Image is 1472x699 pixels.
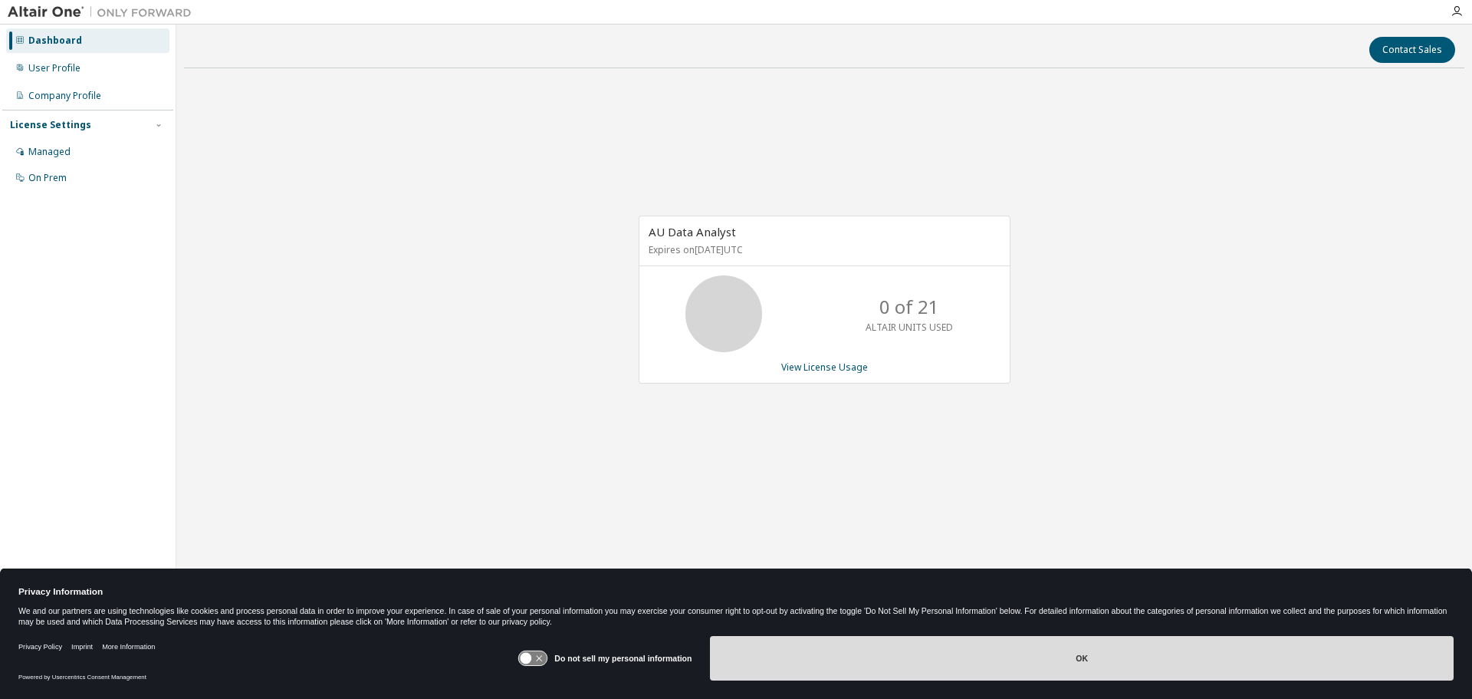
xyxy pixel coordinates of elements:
[28,146,71,158] div: Managed
[781,361,868,374] a: View License Usage
[28,35,82,47] div: Dashboard
[879,294,939,320] p: 0 of 21
[28,172,67,184] div: On Prem
[8,5,199,20] img: Altair One
[28,62,80,74] div: User Profile
[10,119,91,131] div: License Settings
[649,224,736,239] span: AU Data Analyst
[649,243,997,256] p: Expires on [DATE] UTC
[28,90,101,102] div: Company Profile
[1369,37,1455,63] button: Contact Sales
[866,321,953,334] p: ALTAIR UNITS USED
